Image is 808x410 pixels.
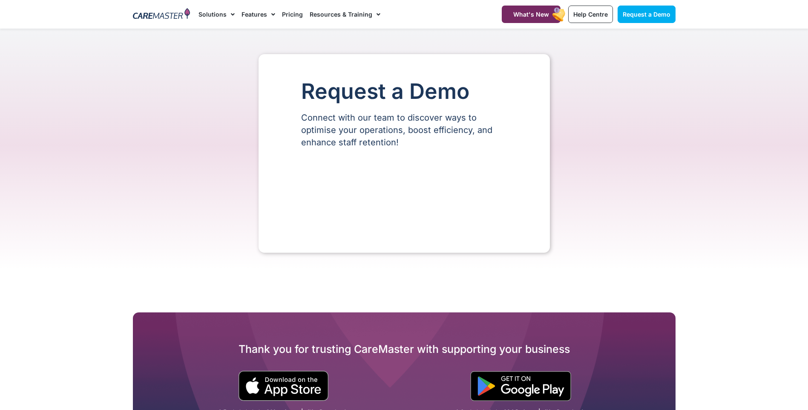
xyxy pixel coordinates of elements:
a: What's New [502,6,561,23]
img: "Get is on" Black Google play button. [470,371,571,401]
img: small black download on the apple app store button. [238,371,329,401]
span: Help Centre [573,11,608,18]
img: CareMaster Logo [133,8,190,21]
iframe: Form 0 [301,163,507,227]
a: Request a Demo [618,6,676,23]
h2: Thank you for trusting CareMaster with supporting your business [133,342,676,356]
p: Connect with our team to discover ways to optimise your operations, boost efficiency, and enhance... [301,112,507,149]
span: Request a Demo [623,11,670,18]
a: Help Centre [568,6,613,23]
h1: Request a Demo [301,80,507,103]
span: What's New [513,11,549,18]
